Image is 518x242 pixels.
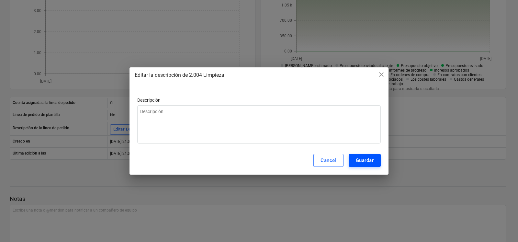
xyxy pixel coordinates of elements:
div: Editar la descripción de 2.004 Limpieza [135,71,383,79]
div: close [377,71,385,81]
div: Cancel [321,156,336,165]
button: Guardar [349,154,381,167]
div: Guardar [356,156,374,165]
span: close [377,71,385,78]
button: Cancel [313,154,343,167]
span: Descripción [137,98,381,103]
iframe: Chat Widget [486,211,518,242]
div: Widget de chat [486,211,518,242]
